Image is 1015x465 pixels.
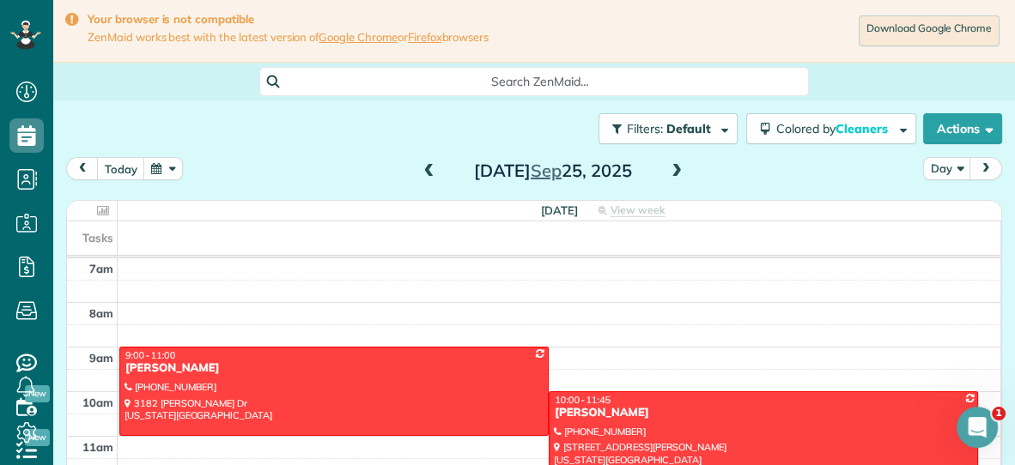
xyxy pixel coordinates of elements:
[408,30,442,44] a: Firefox
[969,157,1002,180] button: next
[82,231,113,245] span: Tasks
[992,407,1006,420] span: 1
[531,160,562,181] span: Sep
[88,30,489,45] span: ZenMaid works best with the latest version of or browsers
[836,121,890,136] span: Cleaners
[610,203,665,217] span: View week
[957,407,998,448] iframe: Intercom live chat
[125,361,544,376] div: [PERSON_NAME]
[599,113,738,144] button: Filters: Default
[746,113,916,144] button: Colored byCleaners
[923,157,971,180] button: Day
[554,406,973,420] div: [PERSON_NAME]
[82,440,113,454] span: 11am
[859,15,1000,46] a: Download Google Chrome
[776,121,894,136] span: Colored by
[319,30,398,44] a: Google Chrome
[541,203,578,217] span: [DATE]
[627,121,663,136] span: Filters:
[89,262,113,275] span: 7am
[590,113,738,144] a: Filters: Default
[89,351,113,365] span: 9am
[125,349,175,361] span: 9:00 - 11:00
[555,394,611,406] span: 10:00 - 11:45
[666,121,712,136] span: Default
[66,157,99,180] button: prev
[88,12,489,27] strong: Your browser is not compatible
[97,157,145,180] button: today
[446,161,660,180] h2: [DATE] 25, 2025
[923,113,1002,144] button: Actions
[89,306,113,320] span: 8am
[82,396,113,409] span: 10am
